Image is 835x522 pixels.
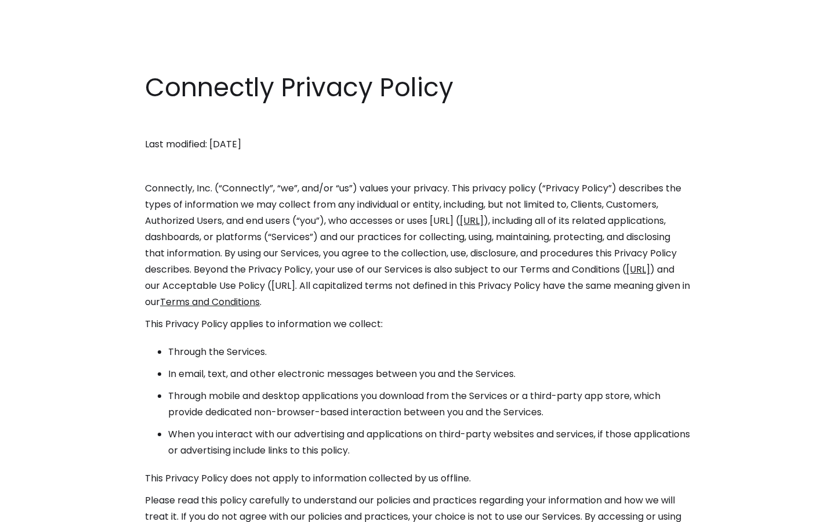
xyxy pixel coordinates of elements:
[23,502,70,518] ul: Language list
[168,426,690,459] li: When you interact with our advertising and applications on third-party websites and services, if ...
[145,136,690,153] p: Last modified: [DATE]
[145,316,690,332] p: This Privacy Policy applies to information we collect:
[168,388,690,420] li: Through mobile and desktop applications you download from the Services or a third-party app store...
[12,501,70,518] aside: Language selected: English
[145,158,690,175] p: ‍
[145,70,690,106] h1: Connectly Privacy Policy
[168,366,690,382] li: In email, text, and other electronic messages between you and the Services.
[160,295,260,309] a: Terms and Conditions
[626,263,650,276] a: [URL]
[145,114,690,130] p: ‍
[145,180,690,310] p: Connectly, Inc. (“Connectly”, “we”, and/or “us”) values your privacy. This privacy policy (“Priva...
[168,344,690,360] li: Through the Services.
[460,214,484,227] a: [URL]
[145,470,690,487] p: This Privacy Policy does not apply to information collected by us offline.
